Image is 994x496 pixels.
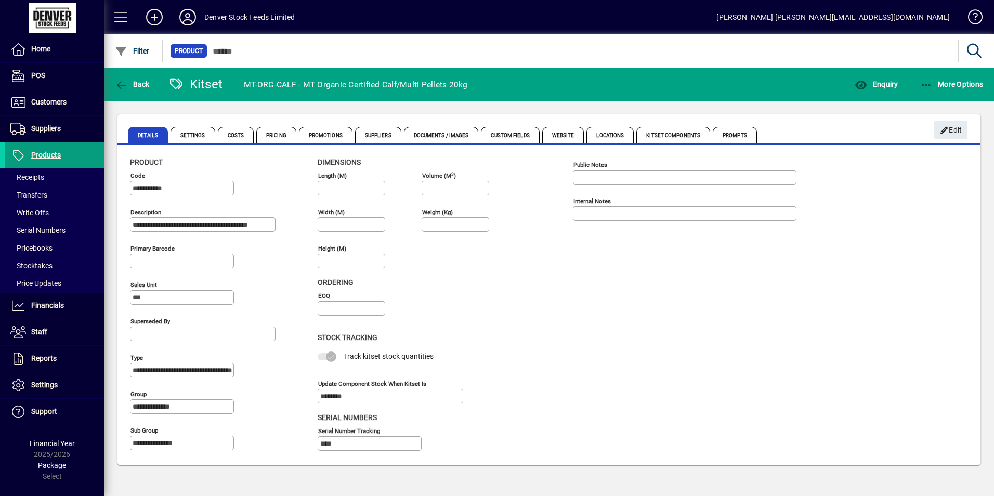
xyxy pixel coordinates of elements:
span: Financial Year [30,439,75,448]
mat-label: EOQ [318,292,330,299]
span: More Options [920,80,984,88]
span: Receipts [10,173,44,181]
span: Prompts [713,127,757,143]
a: Receipts [5,168,104,186]
button: Back [112,75,152,94]
span: Product [130,158,163,166]
span: Dimensions [318,158,361,166]
a: Price Updates [5,275,104,292]
button: Filter [112,42,152,60]
mat-label: Internal Notes [573,198,611,205]
span: Track kitset stock quantities [344,352,434,360]
mat-label: Sales unit [130,281,157,289]
mat-label: Group [130,390,147,398]
mat-label: Length (m) [318,172,347,179]
mat-label: Primary barcode [130,245,175,252]
div: [PERSON_NAME] [PERSON_NAME][EMAIL_ADDRESS][DOMAIN_NAME] [716,9,950,25]
span: Edit [940,122,962,139]
span: Product [175,46,203,56]
mat-label: Serial Number tracking [318,427,380,434]
mat-label: Weight (Kg) [422,208,453,216]
mat-label: Height (m) [318,245,346,252]
button: Enquiry [852,75,900,94]
span: Details [128,127,168,143]
a: Write Offs [5,204,104,221]
button: Profile [171,8,204,27]
span: Support [31,407,57,415]
a: Staff [5,319,104,345]
span: Financials [31,301,64,309]
mat-label: Width (m) [318,208,345,216]
span: Locations [586,127,634,143]
mat-label: Public Notes [573,161,607,168]
div: Kitset [169,76,223,93]
span: Reports [31,354,57,362]
span: Transfers [10,191,47,199]
span: Promotions [299,127,352,143]
span: Products [31,151,61,159]
button: Add [138,8,171,27]
span: Costs [218,127,254,143]
span: Suppliers [31,124,61,133]
mat-label: Code [130,172,145,179]
a: POS [5,63,104,89]
span: Price Updates [10,279,61,288]
a: Reports [5,346,104,372]
button: Edit [934,121,967,139]
span: Stocktakes [10,262,53,270]
a: Transfers [5,186,104,204]
div: Denver Stock Feeds Limited [204,9,295,25]
div: MT-ORG-CALF - MT Organic Certified Calf/Multi Pellets 20kg [244,76,468,93]
span: Settings [171,127,215,143]
a: Stocktakes [5,257,104,275]
span: Pricing [256,127,296,143]
span: POS [31,71,45,80]
span: Serial Numbers [10,226,66,234]
span: Filter [115,47,150,55]
mat-label: Update component stock when kitset is [318,380,426,387]
a: Settings [5,372,104,398]
mat-label: Description [130,208,161,216]
a: Serial Numbers [5,221,104,239]
span: Home [31,45,50,53]
span: Ordering [318,278,354,286]
span: Kitset Components [636,127,710,143]
a: Pricebooks [5,239,104,257]
a: Support [5,399,104,425]
app-page-header-button: Back [104,75,161,94]
mat-label: Superseded by [130,318,170,325]
mat-label: Sub group [130,427,158,434]
a: Financials [5,293,104,319]
a: Customers [5,89,104,115]
span: Custom Fields [481,127,539,143]
span: Back [115,80,150,88]
mat-label: Type [130,354,143,361]
span: Staff [31,328,47,336]
sup: 3 [451,171,454,176]
span: Write Offs [10,208,49,217]
span: Documents / Images [404,127,479,143]
span: Enquiry [855,80,898,88]
span: Settings [31,381,58,389]
span: Suppliers [355,127,401,143]
a: Knowledge Base [960,2,981,36]
button: More Options [918,75,986,94]
span: Package [38,461,66,469]
span: Website [542,127,584,143]
span: Stock Tracking [318,333,377,342]
span: Pricebooks [10,244,53,252]
mat-label: Volume (m ) [422,172,456,179]
span: Customers [31,98,67,106]
a: Suppliers [5,116,104,142]
a: Home [5,36,104,62]
span: Serial Numbers [318,413,377,422]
